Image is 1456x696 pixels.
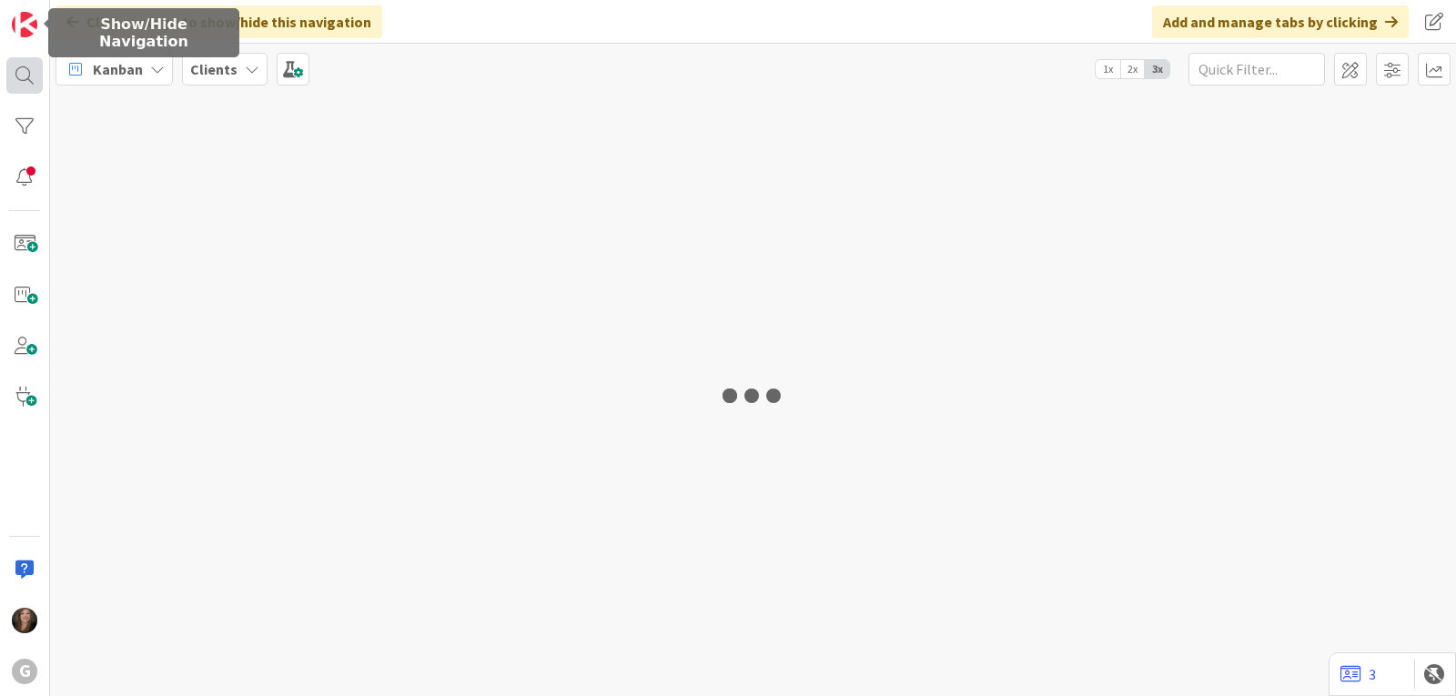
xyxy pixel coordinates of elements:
span: Kanban [93,58,143,80]
a: 3 [1340,663,1376,685]
img: Visit kanbanzone.com [12,12,37,37]
b: Clients [190,60,238,78]
span: 2x [1120,60,1145,78]
span: 1x [1096,60,1120,78]
span: 3x [1145,60,1169,78]
div: Click our logo to show/hide this navigation [56,5,382,38]
div: Add and manage tabs by clicking [1152,5,1409,38]
div: G [12,659,37,684]
input: Quick Filter... [1188,53,1325,86]
img: SB [12,608,37,633]
h5: Show/Hide Navigation [56,15,232,50]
